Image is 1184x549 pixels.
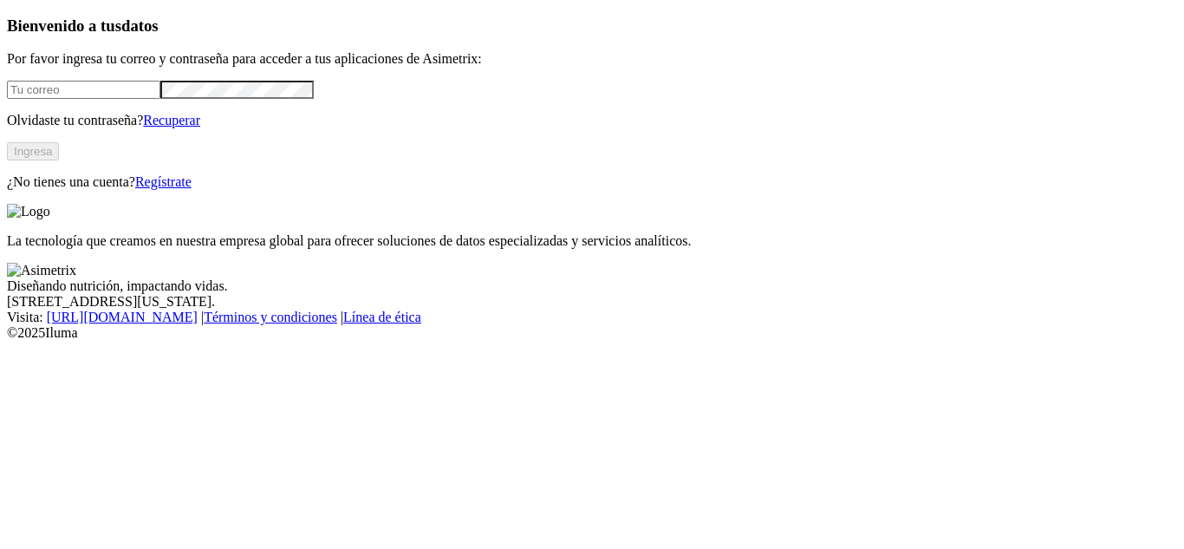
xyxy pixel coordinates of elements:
[7,325,1177,341] div: © 2025 Iluma
[7,294,1177,310] div: [STREET_ADDRESS][US_STATE].
[7,263,76,278] img: Asimetrix
[343,310,421,324] a: Línea de ética
[7,51,1177,67] p: Por favor ingresa tu correo y contraseña para acceder a tus aplicaciones de Asimetrix:
[7,16,1177,36] h3: Bienvenido a tus
[7,233,1177,249] p: La tecnología que creamos en nuestra empresa global para ofrecer soluciones de datos especializad...
[7,142,59,160] button: Ingresa
[7,310,1177,325] div: Visita : | |
[204,310,337,324] a: Términos y condiciones
[7,174,1177,190] p: ¿No tienes una cuenta?
[7,204,50,219] img: Logo
[121,16,159,35] span: datos
[135,174,192,189] a: Regístrate
[7,278,1177,294] div: Diseñando nutrición, impactando vidas.
[7,81,160,99] input: Tu correo
[47,310,198,324] a: [URL][DOMAIN_NAME]
[7,113,1177,128] p: Olvidaste tu contraseña?
[143,113,200,127] a: Recuperar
